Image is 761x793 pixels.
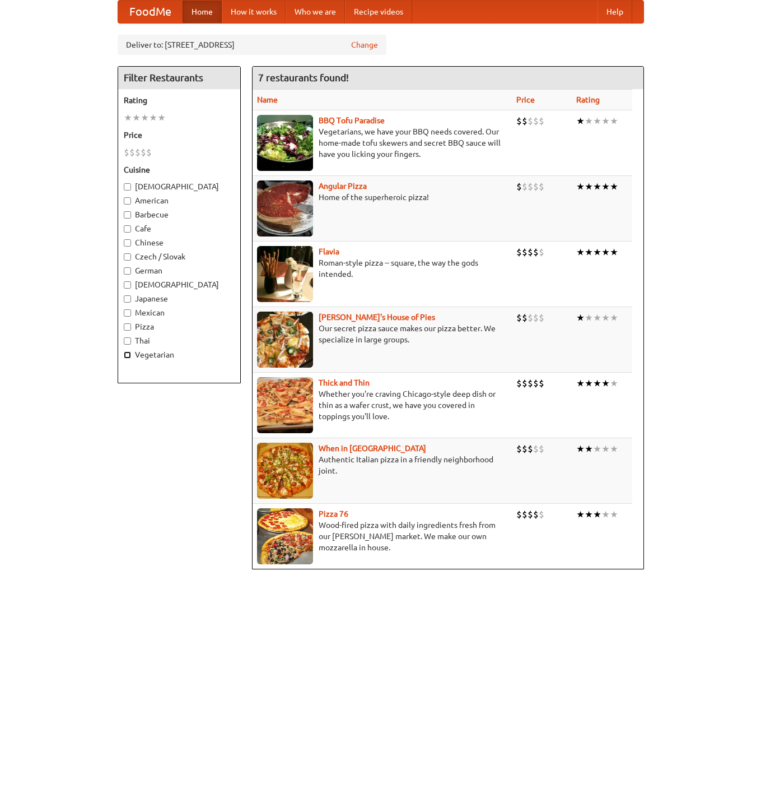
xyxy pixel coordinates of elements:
[124,349,235,360] label: Vegetarian
[319,247,339,256] a: Flavia
[124,239,131,247] input: Chinese
[601,508,610,521] li: ★
[257,312,313,368] img: luigis.jpg
[257,508,313,564] img: pizza76.jpg
[516,377,522,389] li: $
[319,182,367,191] b: Angular Pizza
[222,1,286,23] a: How it works
[593,312,601,324] li: ★
[516,115,522,127] li: $
[610,377,618,389] li: ★
[124,146,129,159] li: $
[124,195,235,206] label: American
[124,323,131,331] input: Pizza
[124,265,235,276] label: German
[124,129,235,141] h5: Price
[118,35,386,55] div: Deliver to: [STREET_ADDRESS]
[286,1,345,23] a: Who we are
[522,443,527,455] li: $
[124,251,235,262] label: Czech / Slovak
[585,443,593,455] li: ★
[124,337,131,345] input: Thai
[257,257,508,280] p: Roman-style pizza -- square, the way the gods intended.
[585,508,593,521] li: ★
[257,95,278,104] a: Name
[132,112,141,124] li: ★
[576,312,585,324] li: ★
[257,454,508,476] p: Authentic Italian pizza in a friendly neighborhood joint.
[533,508,539,521] li: $
[124,293,235,304] label: Japanese
[124,197,131,205] input: American
[593,180,601,193] li: ★
[118,67,240,89] h4: Filter Restaurants
[516,95,535,104] a: Price
[516,180,522,193] li: $
[257,126,508,160] p: Vegetarians, we have your BBQ needs covered. Our home-made tofu skewers and secret BBQ sauce will...
[258,72,349,83] ng-pluralize: 7 restaurants found!
[601,312,610,324] li: ★
[576,180,585,193] li: ★
[576,95,600,104] a: Rating
[593,246,601,258] li: ★
[601,180,610,193] li: ★
[319,313,435,322] a: [PERSON_NAME]'s House of Pies
[585,312,593,324] li: ★
[351,39,378,50] a: Change
[124,335,235,346] label: Thai
[516,443,522,455] li: $
[576,115,585,127] li: ★
[527,443,533,455] li: $
[257,192,508,203] p: Home of the superheroic pizza!
[319,116,385,125] a: BBQ Tofu Paradise
[533,443,539,455] li: $
[585,377,593,389] li: ★
[522,246,527,258] li: $
[533,115,539,127] li: $
[157,112,166,124] li: ★
[610,312,618,324] li: ★
[527,312,533,324] li: $
[141,146,146,159] li: $
[129,146,135,159] li: $
[516,312,522,324] li: $
[601,443,610,455] li: ★
[601,246,610,258] li: ★
[610,115,618,127] li: ★
[527,180,533,193] li: $
[516,246,522,258] li: $
[319,378,370,387] a: Thick and Thin
[124,211,131,219] input: Barbecue
[593,443,601,455] li: ★
[124,267,131,275] input: German
[124,209,235,220] label: Barbecue
[533,246,539,258] li: $
[257,180,313,236] img: angular.jpg
[527,246,533,258] li: $
[593,115,601,127] li: ★
[257,388,508,422] p: Whether you're craving Chicago-style deep dish or thin as a wafer crust, we have you covered in t...
[522,180,527,193] li: $
[118,1,183,23] a: FoodMe
[141,112,149,124] li: ★
[539,115,544,127] li: $
[257,520,508,553] p: Wood-fired pizza with daily ingredients fresh from our [PERSON_NAME] market. We make our own mozz...
[124,295,131,303] input: Japanese
[610,246,618,258] li: ★
[257,323,508,345] p: Our secret pizza sauce makes our pizza better. We specialize in large groups.
[593,508,601,521] li: ★
[527,508,533,521] li: $
[124,225,131,233] input: Cafe
[533,180,539,193] li: $
[539,180,544,193] li: $
[610,180,618,193] li: ★
[124,281,131,289] input: [DEMOGRAPHIC_DATA]
[124,321,235,332] label: Pizza
[522,312,527,324] li: $
[257,377,313,433] img: thick.jpg
[576,508,585,521] li: ★
[539,246,544,258] li: $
